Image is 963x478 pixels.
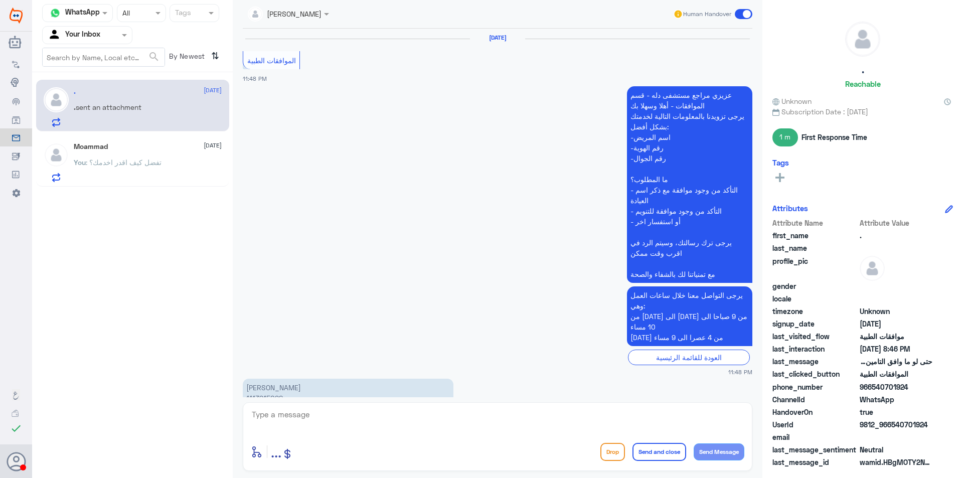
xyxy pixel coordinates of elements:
div: العودة للقائمة الرئيسية [628,350,750,365]
span: search [148,51,160,63]
span: 11:48 PM [243,75,267,82]
span: last_interaction [772,344,858,354]
span: gender [772,281,858,291]
span: . [860,230,932,241]
button: Drop [600,443,625,461]
span: wamid.HBgMOTY2NTQwNzAxOTI0FQIAEhgUM0FFRkZCNkU1M0RFNzI0QjBBOEYA [860,457,932,467]
span: . [74,103,76,111]
span: Attribute Name [772,218,858,228]
span: Subscription Date : [DATE] [772,106,953,117]
img: defaultAdmin.png [860,256,885,281]
button: Send Message [694,443,744,460]
span: ... [271,442,281,460]
span: email [772,432,858,442]
p: 25/8/2025, 11:48 PM [627,86,752,283]
button: search [148,49,160,65]
span: last_message_id [772,457,858,467]
span: profile_pic [772,256,858,279]
i: ⇅ [211,48,219,64]
button: ... [271,440,281,463]
span: حتى لو ما وافق التامين عادي امشي في اجراءات العملية ؟ [860,356,932,367]
h6: Attributes [772,204,808,213]
span: [DATE] [204,141,222,150]
span: 2 [860,394,932,405]
span: First Response Time [801,132,867,142]
h6: Reachable [845,79,881,88]
span: HandoverOn [772,407,858,417]
span: true [860,407,932,417]
span: last_message [772,356,858,367]
span: null [860,281,932,291]
span: phone_number [772,382,858,392]
h6: Tags [772,158,789,167]
span: موافقات الطبية [860,331,932,342]
span: [DATE] [204,86,222,95]
h6: [DATE] [470,34,525,41]
span: UserId [772,419,858,430]
img: yourInbox.svg [48,28,63,43]
h5: Moammad [74,142,108,151]
img: defaultAdmin.png [44,87,69,112]
span: You [74,158,86,167]
img: whatsapp.png [48,6,63,21]
span: last_visited_flow [772,331,858,342]
span: 1 m [772,128,798,146]
span: 2025-08-23T17:32:51.166Z [860,318,932,329]
p: 25/8/2025, 11:48 PM [243,379,453,470]
div: Tags [174,7,191,20]
span: الموافقات الطبية [247,56,296,65]
span: first_name [772,230,858,241]
span: timezone [772,306,858,316]
span: ChannelId [772,394,858,405]
span: : تفضل كيف اقدر اخدمك؟ [86,158,162,167]
h5: . [862,64,864,76]
span: last_message_sentiment [772,444,858,455]
span: Attribute Value [860,218,932,228]
span: sent an attachment [76,103,141,111]
span: 2025-08-26T17:46:20.893Z [860,344,932,354]
p: 25/8/2025, 11:48 PM [627,286,752,346]
span: By Newest [165,48,207,68]
input: Search by Name, Local etc… [43,48,165,66]
img: defaultAdmin.png [44,142,69,168]
span: Unknown [772,96,812,106]
h5: . [74,87,76,96]
span: Unknown [860,306,932,316]
span: 966540701924 [860,382,932,392]
span: 9812_966540701924 [860,419,932,430]
img: Widebot Logo [10,8,23,24]
span: 0 [860,444,932,455]
span: null [860,432,932,442]
span: last_clicked_button [772,369,858,379]
span: signup_date [772,318,858,329]
span: null [860,293,932,304]
span: Human Handover [683,10,731,19]
span: الموافقات الطبية [860,369,932,379]
span: locale [772,293,858,304]
button: Avatar [7,452,26,471]
button: Send and close [632,443,686,461]
i: check [10,422,22,434]
img: defaultAdmin.png [846,22,880,56]
span: 11:48 PM [728,368,752,376]
span: last_name [772,243,858,253]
